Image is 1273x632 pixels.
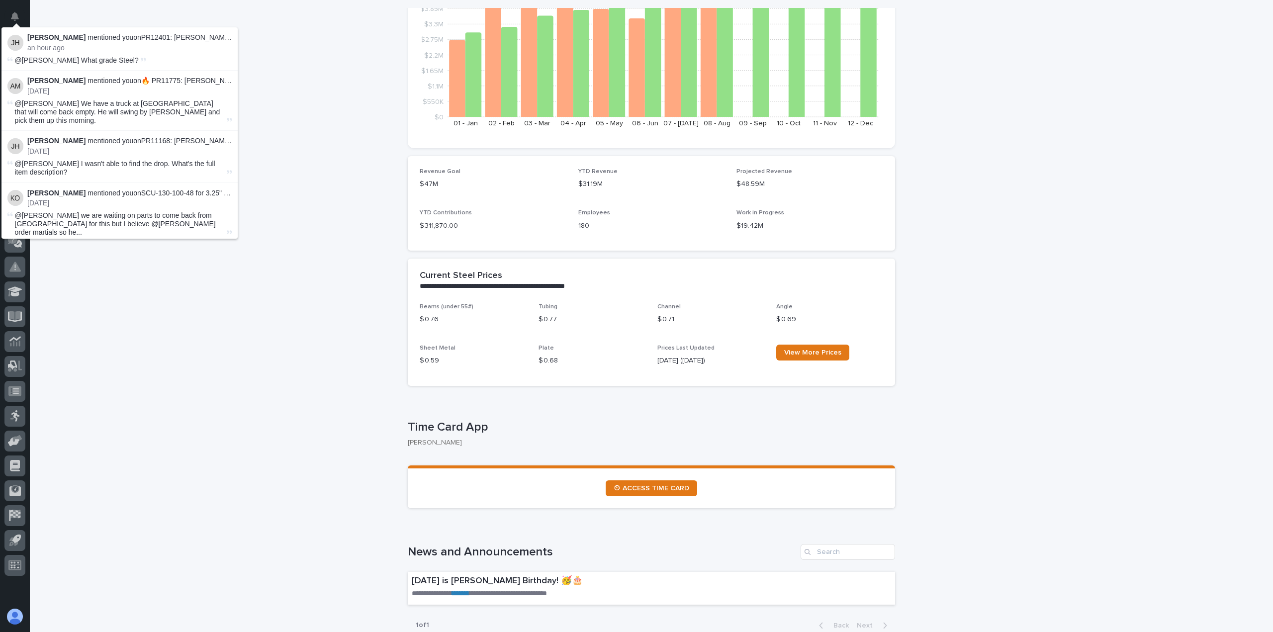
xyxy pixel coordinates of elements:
[7,35,23,51] img: Jared Hochstetler
[420,304,473,310] span: Beams (under 55#)
[848,120,873,127] text: 12 - Dec
[632,120,658,127] text: 06 - Jun
[539,314,645,325] p: $ 0.77
[420,356,527,366] p: $ 0.59
[578,179,725,189] p: $31.19M
[539,304,557,310] span: Tubing
[811,621,853,630] button: Back
[539,356,645,366] p: $ 0.68
[421,67,444,74] tspan: $1.65M
[420,221,566,231] p: $ 311,870.00
[27,137,232,145] p: mentioned you on PR11168: [PERSON_NAME] - PWI Stock :
[801,544,895,560] input: Search
[27,44,232,52] p: an hour ago
[606,480,697,496] a: ⏲ ACCESS TIME CARD
[524,120,550,127] text: 03 - Mar
[412,576,753,587] p: [DATE] is [PERSON_NAME] Birthday! 🥳🎂
[424,21,444,28] tspan: $3.3M
[657,304,681,310] span: Channel
[27,147,232,156] p: [DATE]
[784,349,841,356] span: View More Prices
[857,622,879,629] span: Next
[408,439,887,447] p: [PERSON_NAME]
[777,120,801,127] text: 10 - Oct
[736,179,883,189] p: $48.59M
[539,345,554,351] span: Plate
[27,137,86,145] strong: [PERSON_NAME]
[27,189,86,197] strong: [PERSON_NAME]
[420,210,472,216] span: YTD Contributions
[560,120,586,127] text: 04 - Apr
[421,36,444,43] tspan: $2.75M
[578,210,610,216] span: Employees
[435,114,444,121] tspan: $0
[4,606,25,627] button: users-avatar
[704,120,730,127] text: 08 - Aug
[853,621,895,630] button: Next
[657,314,764,325] p: $ 0.71
[428,83,444,90] tspan: $1.1M
[827,622,849,629] span: Back
[578,169,618,175] span: YTD Revenue
[27,77,232,85] p: mentioned you on 🔥 PR11775: [PERSON_NAME] - Tools & Equipment :
[27,77,86,85] strong: [PERSON_NAME]
[420,5,444,12] tspan: $3.85M
[4,6,25,27] button: Notifications
[776,314,883,325] p: $ 0.69
[15,160,215,176] span: @[PERSON_NAME] I wasn't able to find the drop. What's the full item description?
[12,12,25,28] div: Notifications
[420,169,460,175] span: Revenue Goal
[420,345,455,351] span: Sheet Metal
[27,199,232,207] p: [DATE]
[27,189,232,197] p: mentioned you on SCU-130-100-48 for 3.25" flange width :
[15,99,220,124] span: @[PERSON_NAME] We have a truck at [GEOGRAPHIC_DATA] that will come back empty. He will swing by [...
[420,271,502,281] h2: Current Steel Prices
[408,545,797,559] h1: News and Announcements
[424,52,444,59] tspan: $2.2M
[776,304,793,310] span: Angle
[423,98,444,105] tspan: $550K
[736,169,792,175] span: Projected Revenue
[813,120,837,127] text: 11 - Nov
[663,120,699,127] text: 07 - [DATE]
[454,120,478,127] text: 01 - Jan
[27,33,86,41] strong: [PERSON_NAME]
[596,120,623,127] text: 05 - May
[736,210,784,216] span: Work in Progress
[7,138,23,154] img: Jared Hochstetler
[736,221,883,231] p: $19.42M
[657,345,715,351] span: Prices Last Updated
[657,356,764,366] p: [DATE] ([DATE])
[488,120,515,127] text: 02 - Feb
[614,485,689,492] span: ⏲ ACCESS TIME CARD
[420,314,527,325] p: $ 0.76
[739,120,767,127] text: 09 - Sep
[578,221,725,231] p: 180
[15,56,139,64] span: @[PERSON_NAME] What grade Steel?
[408,420,891,435] p: Time Card App
[27,33,232,42] p: mentioned you on PR12401: [PERSON_NAME] - 23850 Brake clamp blocks :
[776,345,849,361] a: View More Prices
[27,87,232,95] p: [DATE]
[420,179,566,189] p: $47M
[7,190,23,206] img: Ken Overmyer
[15,211,225,236] span: @[PERSON_NAME] we are waiting on parts to come back from [GEOGRAPHIC_DATA] for this but I believe...
[7,78,23,94] img: Arlyn Miller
